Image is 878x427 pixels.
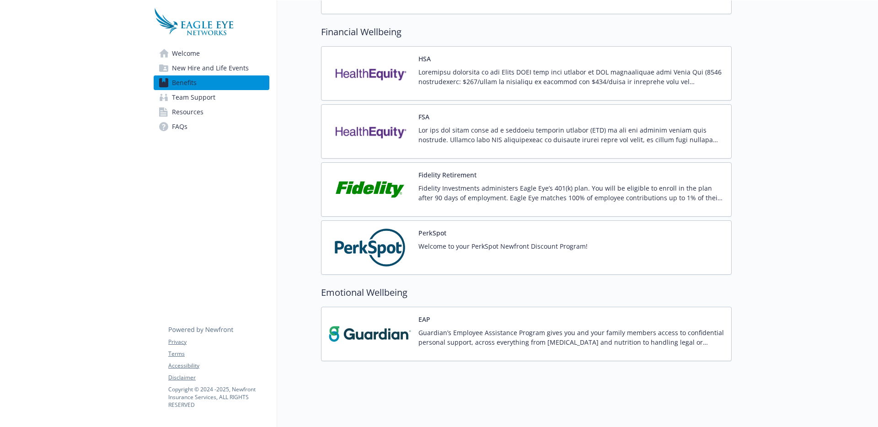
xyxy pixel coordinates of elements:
[418,125,724,144] p: Lor ips dol sitam conse ad e seddoeiu temporin utlabor (ETD) ma ali eni adminim veniam quis nostr...
[418,328,724,347] p: Guardian’s Employee Assistance Program gives you and your family members access to confidential p...
[168,350,269,358] a: Terms
[418,228,446,238] button: PerkSpot
[172,75,197,90] span: Benefits
[154,75,269,90] a: Benefits
[168,362,269,370] a: Accessibility
[418,241,588,251] p: Welcome to your PerkSpot Newfront Discount Program!
[329,54,411,93] img: Health Equity carrier logo
[172,46,200,61] span: Welcome
[418,54,431,64] button: HSA
[168,338,269,346] a: Privacy
[168,374,269,382] a: Disclaimer
[154,61,269,75] a: New Hire and Life Events
[418,112,429,122] button: FSA
[329,315,411,353] img: Guardian carrier logo
[154,105,269,119] a: Resources
[418,183,724,203] p: Fidelity Investments administers Eagle Eye’s 401(k) plan. You will be eligible to enroll in the p...
[172,119,187,134] span: FAQs
[154,90,269,105] a: Team Support
[154,46,269,61] a: Welcome
[418,170,476,180] button: Fidelity Retirement
[172,105,203,119] span: Resources
[154,119,269,134] a: FAQs
[168,385,269,409] p: Copyright © 2024 - 2025 , Newfront Insurance Services, ALL RIGHTS RESERVED
[418,67,724,86] p: Loremipsu dolorsita co adi Elits DOEI temp inci utlabor et DOL magnaaliquae admi Venia Qui (8546 ...
[172,61,249,75] span: New Hire and Life Events
[172,90,215,105] span: Team Support
[329,228,411,267] img: PerkSpot carrier logo
[418,315,430,324] button: EAP
[329,112,411,151] img: Health Equity carrier logo
[329,170,411,209] img: Fidelity Investments carrier logo
[321,286,732,299] h2: Emotional Wellbeing
[321,25,732,39] h2: Financial Wellbeing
